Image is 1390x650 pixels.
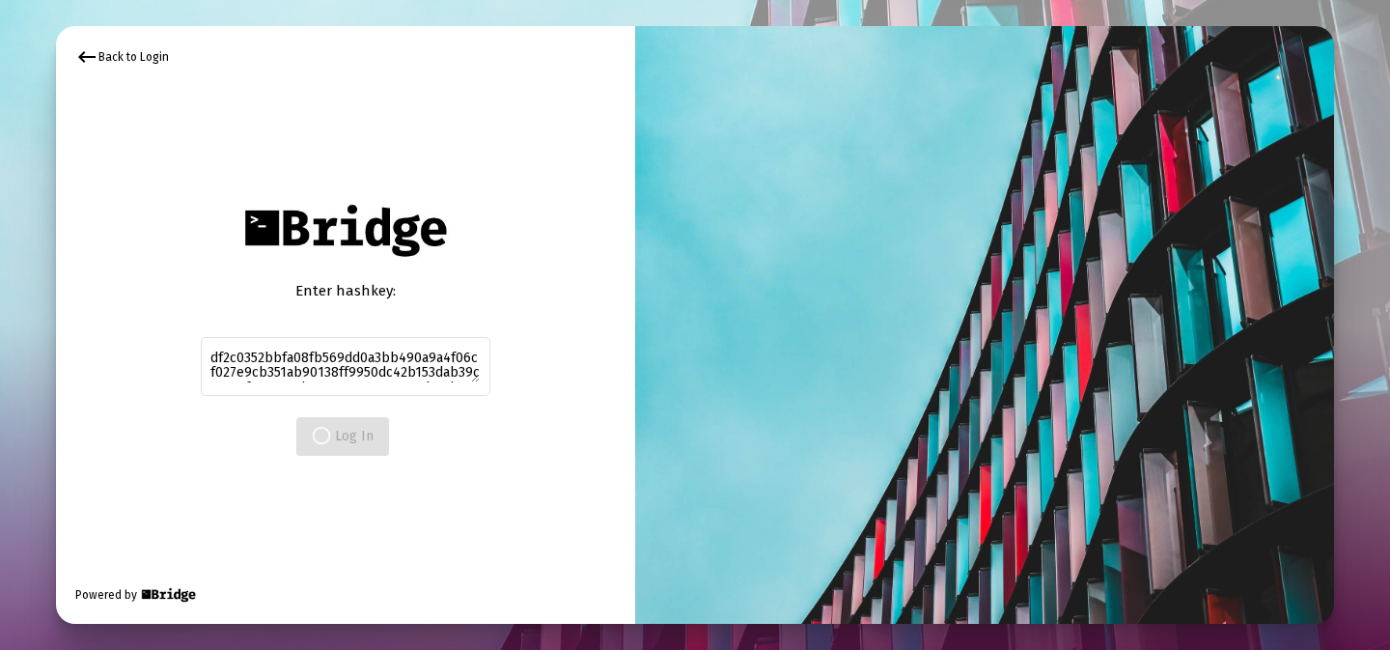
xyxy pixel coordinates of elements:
[296,417,389,456] button: Log In
[201,281,490,300] div: Enter hashkey:
[235,194,456,267] img: Bridge Financial Technology Logo
[75,585,198,605] div: Powered by
[139,585,198,605] img: Bridge Financial Technology Logo
[75,45,169,69] div: Back to Login
[312,428,374,444] span: Log In
[75,45,98,69] mat-icon: keyboard_backspace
